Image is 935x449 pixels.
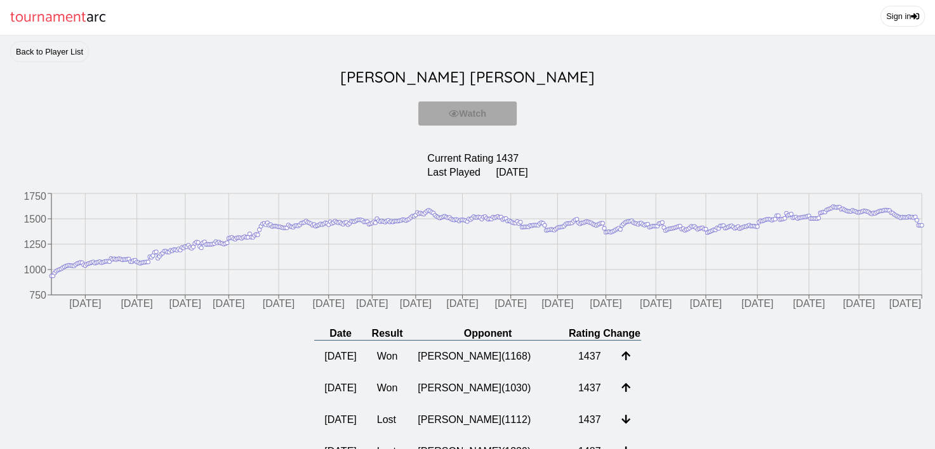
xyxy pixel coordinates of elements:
tspan: [DATE] [590,299,621,309]
tspan: 1750 [23,191,46,202]
td: [PERSON_NAME] ( 1030 ) [408,372,568,404]
th: Rating Change [568,327,641,341]
td: [DATE] [314,372,366,404]
td: [DATE] [314,404,366,436]
tspan: 1500 [23,214,46,224]
td: Current Rating [427,152,494,165]
tspan: [DATE] [446,299,478,309]
span: arc [86,5,106,30]
a: Back to Player List [10,41,89,62]
td: 1437 [568,341,611,373]
td: 1437 [568,372,611,404]
tspan: [DATE] [356,299,388,309]
tspan: 1000 [23,264,46,275]
td: [PERSON_NAME] ( 1168 ) [408,341,568,373]
tspan: [DATE] [213,299,244,309]
tspan: 1250 [23,239,46,250]
td: [DATE] [495,166,528,179]
tspan: [DATE] [690,299,722,309]
tspan: [DATE] [263,299,295,309]
tspan: [DATE] [69,299,101,309]
td: [PERSON_NAME] ( 1112 ) [408,404,568,436]
tspan: [DATE] [741,299,773,309]
th: Result [367,327,408,341]
td: Won [367,372,408,404]
span: tournament [10,5,86,30]
h2: [PERSON_NAME] [PERSON_NAME] [10,62,925,91]
td: Won [367,341,408,373]
tspan: [DATE] [640,299,672,309]
tspan: [DATE] [121,299,152,309]
tspan: [DATE] [313,299,345,309]
tspan: 750 [29,290,46,301]
tspan: [DATE] [169,299,201,309]
td: 1437 [495,152,528,165]
td: Lost [367,404,408,436]
tspan: [DATE] [494,299,526,309]
td: Last Played [427,166,494,179]
th: Date [314,327,366,341]
a: tournamentarc [10,5,106,30]
tspan: [DATE] [843,299,875,309]
button: Watch [418,101,517,126]
a: Sign in [880,6,925,27]
tspan: [DATE] [400,299,432,309]
tspan: [DATE] [541,299,573,309]
td: [DATE] [314,341,366,373]
td: 1437 [568,404,611,436]
th: Opponent [408,327,568,341]
tspan: [DATE] [793,299,825,309]
tspan: [DATE] [889,299,921,309]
